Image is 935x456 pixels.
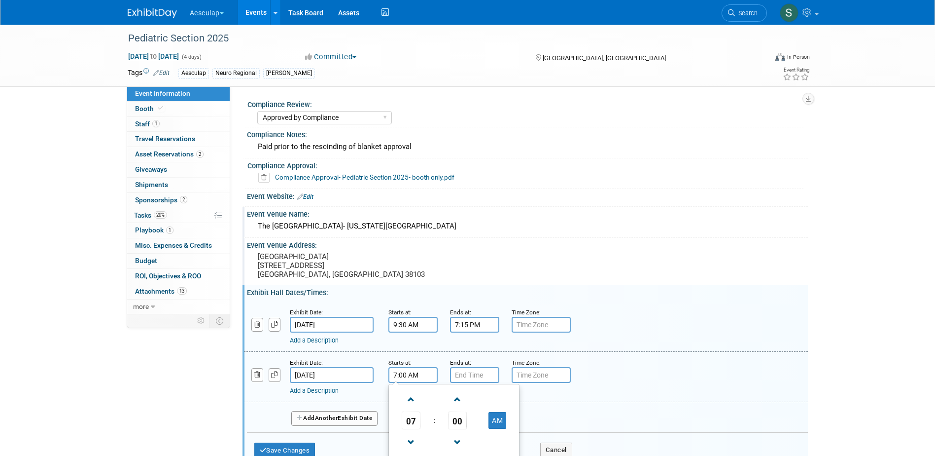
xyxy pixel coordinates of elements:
[125,30,752,47] div: Pediatric Section 2025
[512,359,541,366] small: Time Zone:
[787,53,810,61] div: In-Person
[212,68,260,78] div: Neuro Regional
[128,8,177,18] img: ExhibitDay
[196,151,204,158] span: 2
[158,106,163,111] i: Booth reservation complete
[290,317,374,333] input: Date
[258,174,274,181] a: Delete attachment?
[181,54,202,60] span: (4 days)
[302,52,360,62] button: Committed
[135,105,165,113] span: Booth
[290,367,374,383] input: Date
[780,3,798,22] img: Sara Hurson
[154,211,167,219] span: 20%
[709,51,810,66] div: Event Format
[291,411,378,426] button: AddAnotherExhibit Date
[178,68,209,78] div: Aesculap
[290,359,323,366] small: Exhibit Date:
[254,139,800,154] div: Paid prior to the rescinding of blanket approval
[735,9,758,17] span: Search
[127,284,230,299] a: Attachments13
[193,314,210,327] td: Personalize Event Tab Strip
[290,309,323,316] small: Exhibit Date:
[297,193,313,200] a: Edit
[127,300,230,314] a: more
[127,223,230,238] a: Playbook1
[135,272,201,280] span: ROI, Objectives & ROO
[127,86,230,101] a: Event Information
[127,269,230,284] a: ROI, Objectives & ROO
[275,173,454,181] a: Compliance Approval- Pediatric Section 2025- booth only.pdf
[388,317,438,333] input: Start Time
[128,52,179,61] span: [DATE] [DATE]
[127,117,230,132] a: Staff1
[135,181,168,189] span: Shipments
[134,211,167,219] span: Tasks
[166,227,173,234] span: 1
[127,178,230,192] a: Shipments
[135,196,187,204] span: Sponsorships
[290,387,339,394] a: Add a Description
[247,207,808,219] div: Event Venue Name:
[127,208,230,223] a: Tasks20%
[135,135,195,143] span: Travel Reservations
[388,309,412,316] small: Starts at:
[258,252,470,279] pre: [GEOGRAPHIC_DATA] [STREET_ADDRESS] [GEOGRAPHIC_DATA], [GEOGRAPHIC_DATA] 38103
[127,254,230,268] a: Budget
[152,120,160,127] span: 1
[127,132,230,147] a: Travel Reservations
[775,53,785,61] img: Format-Inperson.png
[127,162,230,177] a: Giveaways
[135,226,173,234] span: Playbook
[450,359,471,366] small: Ends at:
[402,412,420,429] span: Pick Hour
[127,238,230,253] a: Misc. Expenses & Credits
[149,52,158,60] span: to
[127,102,230,116] a: Booth
[450,309,471,316] small: Ends at:
[153,70,170,76] a: Edit
[450,367,499,383] input: End Time
[127,147,230,162] a: Asset Reservations2
[448,386,467,412] a: Increment Minute
[247,238,808,250] div: Event Venue Address:
[135,165,167,173] span: Giveaways
[247,189,808,202] div: Event Website:
[388,359,412,366] small: Starts at:
[254,219,800,234] div: The [GEOGRAPHIC_DATA]- [US_STATE][GEOGRAPHIC_DATA]
[783,68,809,73] div: Event Rating
[448,429,467,455] a: Decrement Minute
[388,367,438,383] input: Start Time
[290,337,339,344] a: Add a Description
[263,68,315,78] div: [PERSON_NAME]
[315,415,338,421] span: Another
[180,196,187,203] span: 2
[402,429,420,455] a: Decrement Hour
[247,127,808,140] div: Compliance Notes:
[450,317,499,333] input: End Time
[135,150,204,158] span: Asset Reservations
[247,285,808,298] div: Exhibit Hall Dates/Times:
[488,412,506,429] button: AM
[209,314,230,327] td: Toggle Event Tabs
[448,412,467,429] span: Pick Minute
[247,158,803,171] div: Compliance Approval:
[127,193,230,208] a: Sponsorships2
[135,241,212,249] span: Misc. Expenses & Credits
[128,68,170,79] td: Tags
[135,120,160,128] span: Staff
[432,412,437,429] td: :
[512,309,541,316] small: Time Zone:
[402,386,420,412] a: Increment Hour
[512,317,571,333] input: Time Zone
[722,4,767,22] a: Search
[177,287,187,295] span: 13
[512,367,571,383] input: Time Zone
[247,97,803,110] div: Compliance Review:
[135,257,157,265] span: Budget
[135,287,187,295] span: Attachments
[133,303,149,310] span: more
[135,89,190,97] span: Event Information
[543,54,666,62] span: [GEOGRAPHIC_DATA], [GEOGRAPHIC_DATA]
